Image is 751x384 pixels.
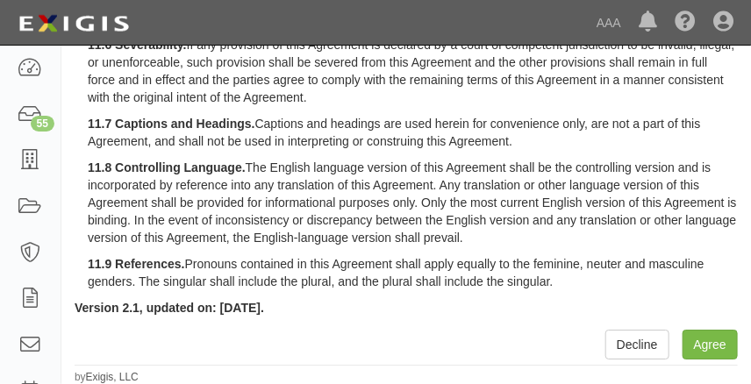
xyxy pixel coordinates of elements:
[88,257,185,271] strong: 11.9 References.
[13,8,134,39] img: logo-5460c22ac91f19d4615b14bd174203de0afe785f0fc80cf4dbbc73dc1793850b.png
[88,117,255,131] strong: 11.7 Captions and Headings.
[88,255,738,290] p: Pronouns contained in this Agreement shall apply equally to the feminine, neuter and masculine ge...
[88,115,738,150] p: Captions and headings are used herein for convenience only, are not a part of this Agreement, and...
[86,371,139,383] a: Exigis, LLC
[588,5,630,40] a: AAA
[683,330,738,359] button: Agree
[675,12,696,33] i: Help Center - Complianz
[88,159,738,246] p: The English language version of this Agreement shall be the controlling version and is incorporat...
[88,38,187,52] strong: 11.6 Severability.
[75,301,264,315] strong: Version 2.1, updated on: [DATE].
[605,330,669,359] button: Decline
[88,36,738,106] p: If any provision of this Agreement is declared by a court of competent jurisdiction to be invalid...
[88,160,246,174] strong: 11.8 Controlling Language.
[31,116,54,132] div: 55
